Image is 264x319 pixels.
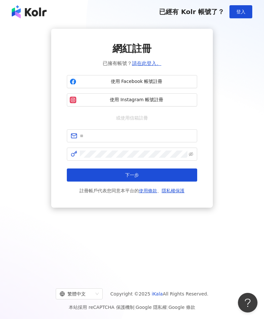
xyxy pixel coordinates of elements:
[60,289,93,299] div: 繁體中文
[169,305,195,310] a: Google 條款
[236,9,245,14] span: 登入
[67,168,197,182] button: 下一步
[159,8,224,16] span: 已經有 Kolr 帳號了？
[67,75,197,88] button: 使用 Facebook 帳號註冊
[69,303,195,311] span: 本站採用 reCAPTCHA 保護機制
[111,114,153,121] span: 或使用信箱註冊
[79,97,194,103] span: 使用 Instagram 帳號註冊
[125,172,139,178] span: 下一步
[238,293,257,312] iframe: Help Scout Beacon - Open
[134,305,136,310] span: |
[112,42,152,56] span: 網紅註冊
[229,5,252,18] button: 登入
[79,78,194,85] span: 使用 Facebook 帳號註冊
[189,152,193,156] span: eye-invisible
[110,290,209,298] span: Copyright © 2025 All Rights Reserved.
[12,5,47,18] img: logo
[136,305,167,310] a: Google 隱私權
[67,93,197,106] button: 使用 Instagram 帳號註冊
[103,59,161,67] span: 已擁有帳號？
[132,60,161,66] a: 請在此登入。
[167,305,169,310] span: |
[139,188,157,193] a: 使用條款
[80,187,184,195] span: 註冊帳戶代表您同意本平台的 、
[152,291,163,296] a: iKala
[162,188,184,193] a: 隱私權保護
